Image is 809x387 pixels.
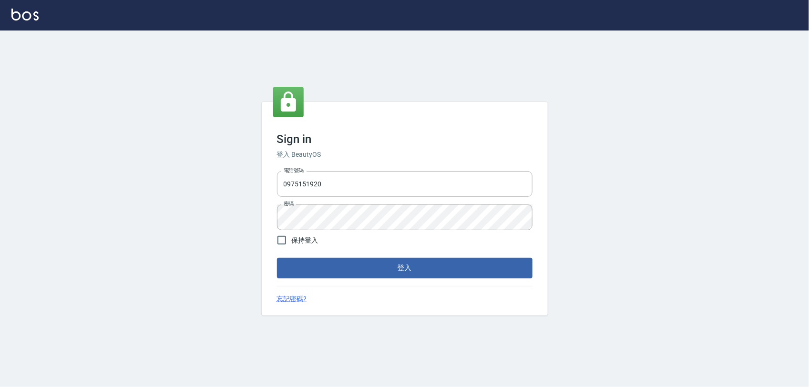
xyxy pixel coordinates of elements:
[11,9,39,20] img: Logo
[277,294,307,304] a: 忘記密碼?
[284,200,294,207] label: 密碼
[284,167,304,174] label: 電話號碼
[277,150,533,160] h6: 登入 BeautyOS
[292,235,318,245] span: 保持登入
[277,258,533,278] button: 登入
[277,132,533,146] h3: Sign in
